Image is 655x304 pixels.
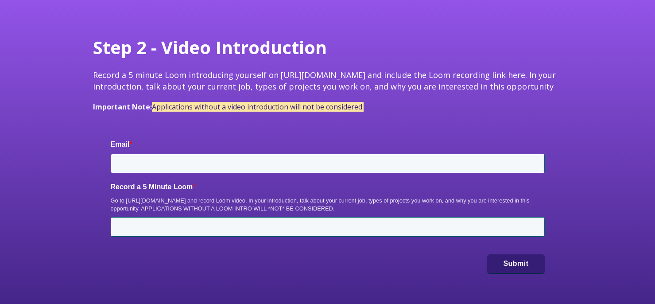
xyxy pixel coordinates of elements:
[93,102,152,112] span: Important Note:
[487,254,544,273] button: Submit
[152,102,364,112] span: Applications without a video introduction will not be considered.
[111,183,193,191] span: Record a 5 Minute Loom
[93,122,562,291] form: HubSpot Form
[111,140,130,148] span: Email
[93,35,327,59] span: Step 2 - Video Introduction
[93,70,556,91] span: Record a 5 minute Loom introducing yourself on [URL][DOMAIN_NAME] and include the Loom recording ...
[111,197,545,213] div: Go to [URL][DOMAIN_NAME] and record Loom video. In your introduction, talk about your current job...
